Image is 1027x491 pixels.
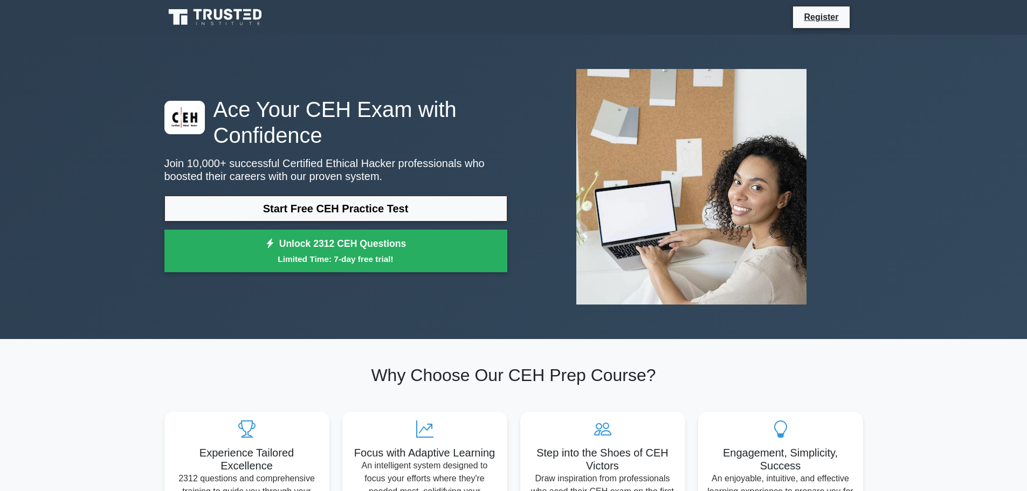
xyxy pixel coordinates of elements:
a: Register [797,10,845,24]
h1: Ace Your CEH Exam with Confidence [164,96,507,148]
a: Unlock 2312 CEH QuestionsLimited Time: 7-day free trial! [164,230,507,273]
h5: Engagement, Simplicity, Success [707,446,854,472]
h5: Focus with Adaptive Learning [351,446,499,459]
h5: Step into the Shoes of CEH Victors [529,446,677,472]
small: Limited Time: 7-day free trial! [178,253,494,265]
a: Start Free CEH Practice Test [164,196,507,222]
h5: Experience Tailored Excellence [173,446,321,472]
h2: Why Choose Our CEH Prep Course? [164,365,863,385]
p: Join 10,000+ successful Certified Ethical Hacker professionals who boosted their careers with our... [164,157,507,183]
